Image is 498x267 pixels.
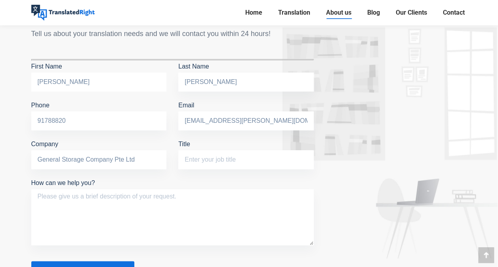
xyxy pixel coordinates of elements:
[443,9,465,17] span: Contact
[31,5,95,21] img: Translated Right
[243,7,265,18] a: Home
[178,141,314,163] label: Title
[278,9,310,17] span: Translation
[31,179,314,198] label: How can we help you?
[31,63,167,85] label: First Name
[324,7,354,18] a: About us
[441,7,467,18] a: Contact
[276,7,313,18] a: Translation
[365,7,382,18] a: Blog
[396,9,427,17] span: Our Clients
[31,28,314,39] div: Tell us about your translation needs and we will contact you within 24 hours!
[178,111,314,130] input: Email
[178,102,314,124] label: Email
[31,102,167,124] label: Phone
[245,9,262,17] span: Home
[367,9,380,17] span: Blog
[178,72,314,92] input: Last Name
[178,63,314,85] label: Last Name
[31,150,167,169] input: Company
[31,72,167,92] input: First Name
[326,9,351,17] span: About us
[31,189,314,245] textarea: How can we help you?
[178,150,314,169] input: Title
[393,7,429,18] a: Our Clients
[31,111,167,130] input: Phone
[31,141,167,163] label: Company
